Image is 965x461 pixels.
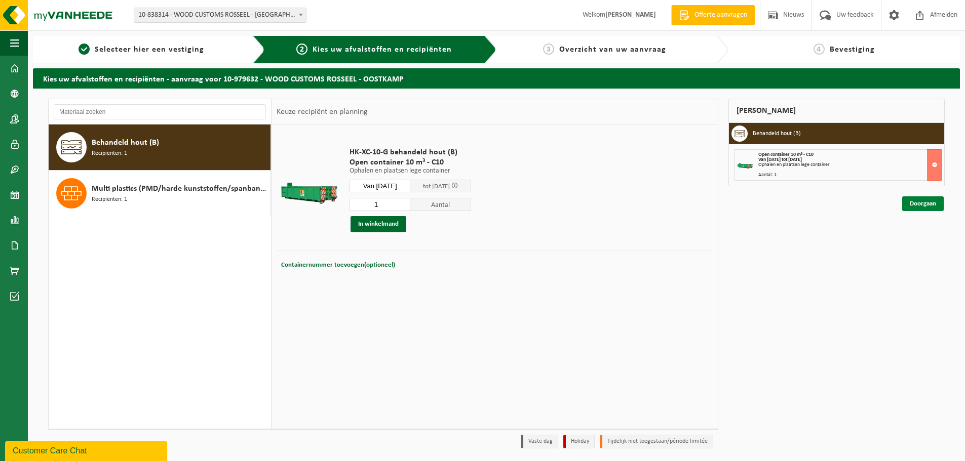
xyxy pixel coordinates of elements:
div: [PERSON_NAME] [728,99,945,123]
span: 2 [296,44,307,55]
iframe: chat widget [5,439,169,461]
a: 1Selecteer hier een vestiging [38,44,245,56]
h3: Behandeld hout (B) [753,125,801,142]
span: Open container 10 m³ - C10 [350,157,471,167]
span: Behandeld hout (B) [92,137,159,149]
span: Selecteer hier een vestiging [95,46,204,54]
a: Offerte aanvragen [671,5,755,25]
span: 1 [79,44,90,55]
span: Offerte aanvragen [692,10,750,20]
p: Ophalen en plaatsen lege container [350,167,471,175]
span: HK-XC-10-G behandeld hout (B) [350,147,471,157]
span: Kies uw afvalstoffen en recipiënten [313,46,452,54]
button: In winkelmand [351,216,406,232]
input: Selecteer datum [350,180,410,192]
span: tot [DATE] [423,183,450,190]
span: Containernummer toevoegen(optioneel) [281,262,395,268]
span: 4 [814,44,825,55]
li: Vaste dag [521,435,558,448]
li: Tijdelijk niet toegestaan/période limitée [600,435,713,448]
div: Ophalen en plaatsen lege container [758,162,942,167]
span: Recipiënten: 1 [92,195,127,204]
span: 3 [543,44,554,55]
span: Multi plastics (PMD/harde kunststoffen/spanbanden/EPS/folie naturel/folie gemengd) [92,183,268,195]
div: Keuze recipiënt en planning [272,99,373,124]
span: Overzicht van uw aanvraag [559,46,666,54]
input: Materiaal zoeken [54,104,266,119]
span: Recipiënten: 1 [92,149,127,158]
span: Aantal [410,198,471,211]
button: Multi plastics (PMD/harde kunststoffen/spanbanden/EPS/folie naturel/folie gemengd) Recipiënten: 1 [49,171,271,216]
li: Holiday [563,435,595,448]
div: Aantal: 1 [758,173,942,178]
strong: [PERSON_NAME] [605,11,656,19]
span: Bevestiging [830,46,875,54]
button: Containernummer toevoegen(optioneel) [280,258,396,272]
span: 10-838314 - WOOD CUSTOMS ROSSEEL - OOSTKAMP [134,8,306,23]
button: Behandeld hout (B) Recipiënten: 1 [49,124,271,171]
span: Open container 10 m³ - C10 [758,152,814,157]
strong: Van [DATE] tot [DATE] [758,157,802,162]
h2: Kies uw afvalstoffen en recipiënten - aanvraag voor 10-979632 - WOOD CUSTOMS ROSSEEL - OOSTKAMP [33,68,960,88]
a: Doorgaan [902,196,944,211]
span: 10-838314 - WOOD CUSTOMS ROSSEEL - OOSTKAMP [134,8,306,22]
